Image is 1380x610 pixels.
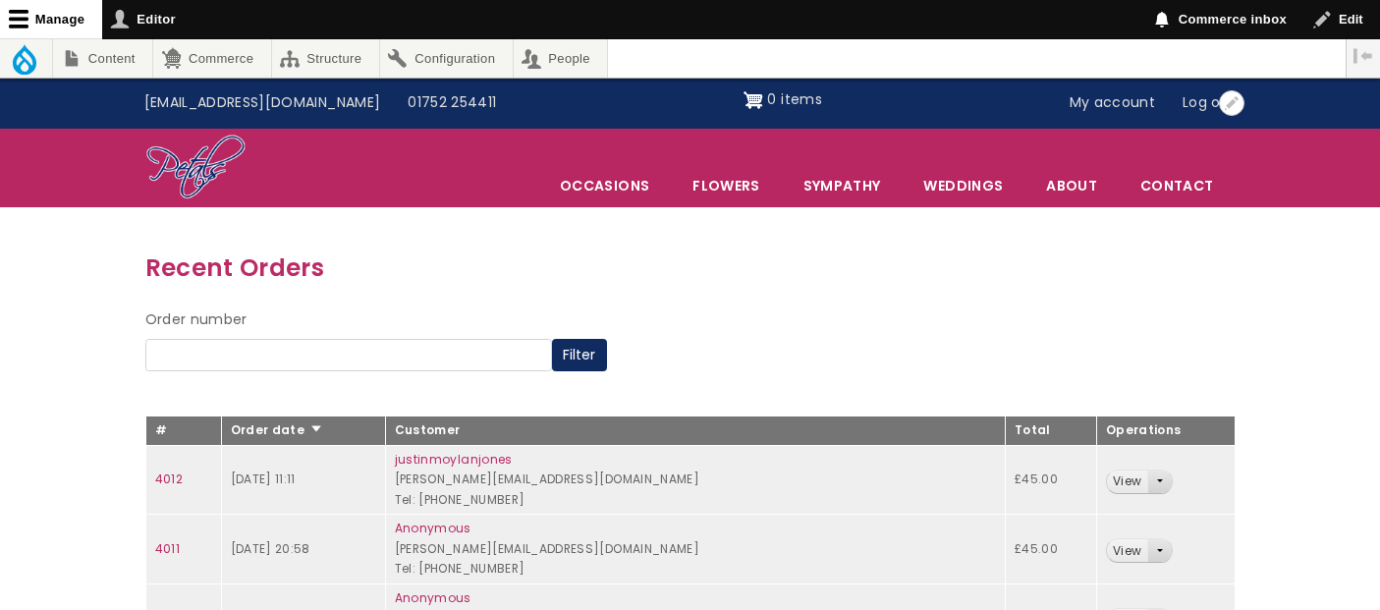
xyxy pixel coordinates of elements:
[1006,515,1097,584] td: £45.00
[380,39,513,78] a: Configuration
[395,451,513,468] a: justinmoylanjones
[385,445,1005,515] td: [PERSON_NAME][EMAIL_ADDRESS][DOMAIN_NAME] Tel: [PHONE_NUMBER]
[552,339,607,372] button: Filter
[155,471,183,487] a: 4012
[903,165,1023,206] span: Weddings
[395,589,471,606] a: Anonymous
[1006,445,1097,515] td: £45.00
[744,84,822,116] a: Shopping cart 0 items
[385,416,1005,446] th: Customer
[145,308,248,332] label: Order number
[1120,165,1234,206] a: Contact
[1219,90,1244,116] button: Open User account menu configuration options
[672,165,780,206] a: Flowers
[1006,416,1097,446] th: Total
[231,540,310,557] time: [DATE] 20:58
[1096,416,1235,446] th: Operations
[1107,471,1147,493] a: View
[231,421,324,438] a: Order date
[1107,539,1147,562] a: View
[53,39,152,78] a: Content
[744,84,763,116] img: Shopping cart
[131,84,395,122] a: [EMAIL_ADDRESS][DOMAIN_NAME]
[783,165,902,206] a: Sympathy
[767,89,821,109] span: 0 items
[395,520,471,536] a: Anonymous
[155,540,180,557] a: 4011
[1025,165,1118,206] a: About
[145,134,247,202] img: Home
[153,39,270,78] a: Commerce
[539,165,670,206] span: Occasions
[272,39,379,78] a: Structure
[514,39,608,78] a: People
[1347,39,1380,73] button: Vertical orientation
[145,249,1236,287] h3: Recent Orders
[231,471,296,487] time: [DATE] 11:11
[1169,84,1249,122] a: Log out
[394,84,510,122] a: 01752 254411
[385,515,1005,584] td: [PERSON_NAME][EMAIL_ADDRESS][DOMAIN_NAME] Tel: [PHONE_NUMBER]
[1056,84,1170,122] a: My account
[145,416,221,446] th: #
